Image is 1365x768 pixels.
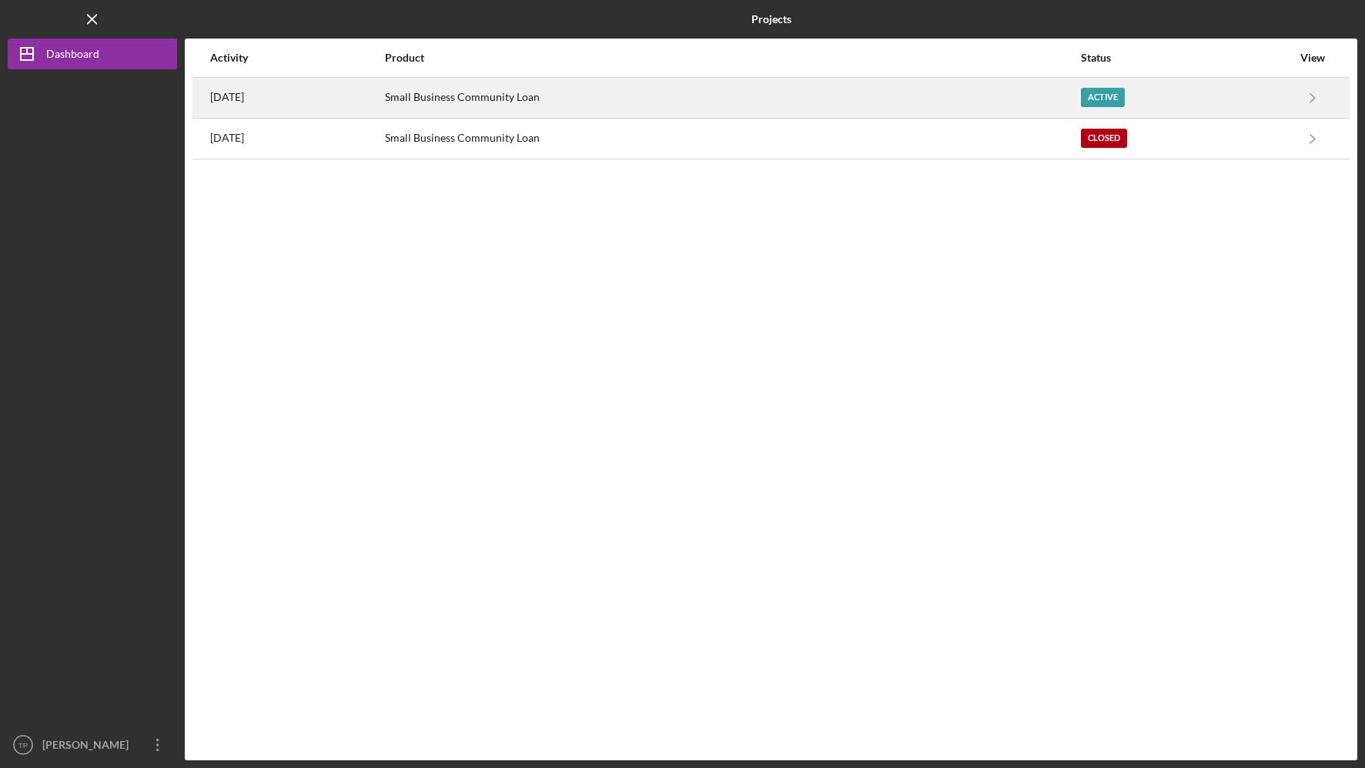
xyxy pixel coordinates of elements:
div: Activity [210,52,383,64]
div: Active [1081,88,1125,107]
div: Dashboard [46,39,99,73]
div: View [1293,52,1332,64]
div: [PERSON_NAME] [38,729,139,764]
b: Projects [751,13,791,25]
time: 2025-08-11 22:26 [210,91,244,103]
div: Small Business Community Loan [385,119,1079,158]
div: Status [1081,52,1292,64]
div: Closed [1081,129,1127,148]
div: Product [385,52,1079,64]
button: Dashboard [8,39,177,69]
div: Small Business Community Loan [385,79,1079,117]
text: TP [18,741,28,750]
time: 2024-11-18 18:26 [210,132,244,144]
button: TP[PERSON_NAME] [8,729,177,760]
